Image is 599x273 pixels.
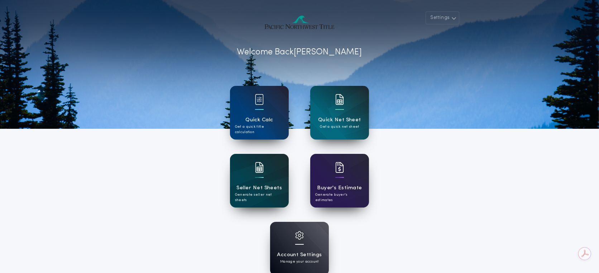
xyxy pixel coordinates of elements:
p: Get a quick net sheet [320,124,359,130]
h1: Quick Calc [245,116,273,124]
h1: Account Settings [277,251,322,259]
button: Settings [426,11,459,24]
p: Get a quick title calculation [235,124,284,135]
p: Generate seller net sheets [235,192,284,203]
a: card iconBuyer's EstimateGenerate buyer's estimates [310,154,369,208]
p: Generate buyer's estimates [315,192,364,203]
a: card iconQuick CalcGet a quick title calculation [230,86,289,140]
img: card icon [295,231,304,240]
img: card icon [335,94,344,105]
img: account-logo [262,11,337,33]
h1: Buyer's Estimate [317,184,362,192]
p: Welcome Back [PERSON_NAME] [237,46,362,59]
img: card icon [255,94,264,105]
a: card iconSeller Net SheetsGenerate seller net sheets [230,154,289,208]
img: card icon [255,162,264,173]
a: card iconQuick Net SheetGet a quick net sheet [310,86,369,140]
img: card icon [335,162,344,173]
p: Manage your account [280,259,318,264]
h1: Quick Net Sheet [318,116,361,124]
h1: Seller Net Sheets [237,184,282,192]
